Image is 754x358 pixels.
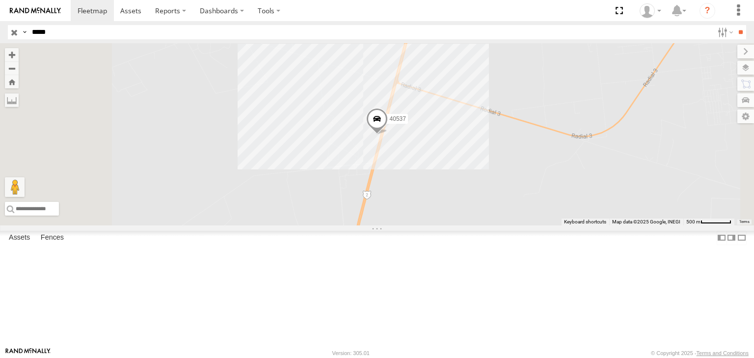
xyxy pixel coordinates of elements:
label: Fences [36,231,69,245]
label: Dock Summary Table to the Left [717,231,727,245]
a: Terms [739,220,750,224]
a: Visit our Website [5,348,51,358]
label: Search Query [21,25,28,39]
button: Keyboard shortcuts [564,219,606,225]
label: Search Filter Options [714,25,735,39]
button: Drag Pegman onto the map to open Street View [5,177,25,197]
label: Measure [5,93,19,107]
label: Hide Summary Table [737,231,747,245]
img: rand-logo.svg [10,7,61,14]
div: Alfonso Garay [636,3,665,18]
label: Assets [4,231,35,245]
span: Map data ©2025 Google, INEGI [612,219,680,224]
div: © Copyright 2025 - [651,350,749,356]
button: Zoom Home [5,75,19,88]
i: ? [700,3,715,19]
button: Zoom in [5,48,19,61]
a: Terms and Conditions [697,350,749,356]
span: 40537 [390,115,406,122]
span: 500 m [686,219,700,224]
button: Map Scale: 500 m per 59 pixels [683,219,734,225]
label: Dock Summary Table to the Right [727,231,736,245]
button: Zoom out [5,61,19,75]
div: Version: 305.01 [332,350,370,356]
label: Map Settings [737,110,754,123]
